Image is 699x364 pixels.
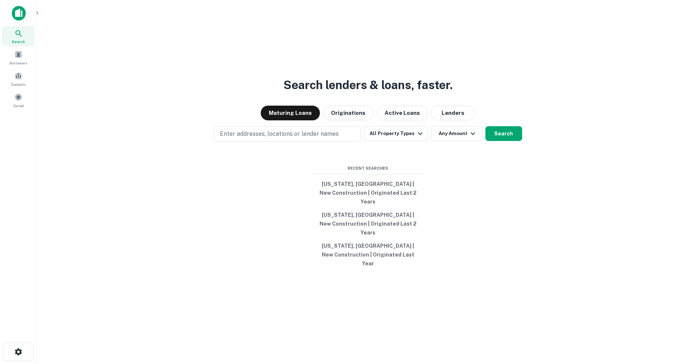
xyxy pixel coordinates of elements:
button: Any Amount [431,126,482,141]
button: [US_STATE], [GEOGRAPHIC_DATA] | New Construction | Originated Last 2 Years [313,177,423,208]
button: Originations [323,106,374,120]
button: [US_STATE], [GEOGRAPHIC_DATA] | New Construction | Originated Last Year [313,239,423,270]
a: Contacts [2,69,35,89]
span: Saved [13,103,24,109]
h3: Search lenders & loans, faster. [283,76,453,94]
button: All Property Types [364,126,428,141]
img: capitalize-icon.png [12,6,26,21]
span: Contacts [11,81,26,87]
button: [US_STATE], [GEOGRAPHIC_DATA] | New Construction | Originated Last 2 Years [313,208,423,239]
p: Enter addresses, locations or lender names [220,130,339,138]
a: Borrowers [2,47,35,67]
a: Search [2,26,35,46]
span: Search [12,39,25,45]
span: Borrowers [10,60,27,66]
span: Recent Searches [313,165,423,172]
button: Search [485,126,522,141]
iframe: Chat Widget [662,305,699,340]
button: Lenders [431,106,475,120]
button: Active Loans [377,106,428,120]
button: Maturing Loans [261,106,320,120]
a: Saved [2,90,35,110]
button: Enter addresses, locations or lender names [214,126,361,142]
